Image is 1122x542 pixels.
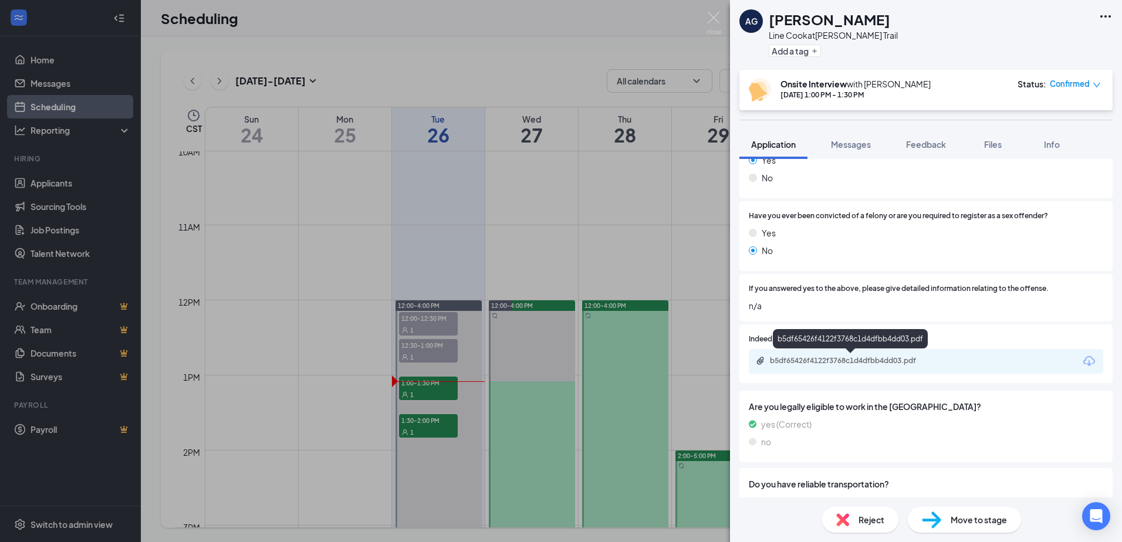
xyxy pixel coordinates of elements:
[745,15,758,27] div: AG
[761,435,771,448] span: no
[749,283,1049,294] span: If you answered yes to the above, please give detailed information relating to the offense.
[749,477,1103,490] span: Do you have reliable transportation?
[756,356,946,367] a: Paperclipb5df65426f4122f3768c1d4dfbb4dd03.pdf
[1099,9,1113,23] svg: Ellipses
[1082,502,1110,530] div: Open Intercom Messenger
[1044,139,1060,150] span: Info
[984,139,1002,150] span: Files
[756,356,765,365] svg: Paperclip
[749,400,1103,413] span: Are you legally eligible to work in the [GEOGRAPHIC_DATA]?
[769,29,898,41] div: Line Cook at [PERSON_NAME] Trail
[780,90,931,100] div: [DATE] 1:00 PM - 1:30 PM
[906,139,946,150] span: Feedback
[769,9,890,29] h1: [PERSON_NAME]
[769,45,821,57] button: PlusAdd a tag
[780,79,847,89] b: Onsite Interview
[773,329,928,348] div: b5df65426f4122f3768c1d4dfbb4dd03.pdf
[762,226,776,239] span: Yes
[811,48,818,55] svg: Plus
[762,171,773,184] span: No
[859,513,884,526] span: Reject
[762,244,773,257] span: No
[1050,78,1090,90] span: Confirmed
[761,495,812,508] span: yes (Correct)
[1093,81,1101,89] span: down
[770,356,934,365] div: b5df65426f4122f3768c1d4dfbb4dd03.pdf
[951,513,1007,526] span: Move to stage
[749,334,800,345] span: Indeed Resume
[749,211,1048,222] span: Have you ever been convicted of a felony or are you required to register as a sex offender?
[1018,78,1046,90] div: Status :
[780,78,931,90] div: with [PERSON_NAME]
[749,299,1103,312] span: n/a
[761,418,812,431] span: yes (Correct)
[762,154,776,167] span: Yes
[1082,354,1096,368] svg: Download
[751,139,796,150] span: Application
[831,139,871,150] span: Messages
